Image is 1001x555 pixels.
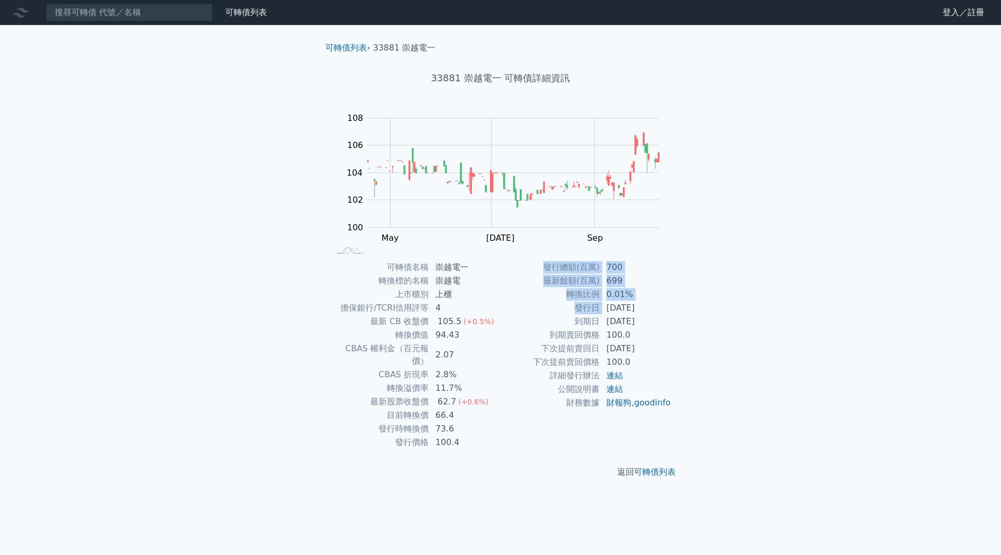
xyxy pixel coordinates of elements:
td: 0.01% [600,288,672,301]
td: 2.07 [429,342,500,368]
p: 返回 [317,466,684,478]
td: 可轉債名稱 [329,261,429,274]
td: 100.4 [429,436,500,449]
td: 94.43 [429,328,500,342]
td: 100.0 [600,328,672,342]
td: 轉換標的名稱 [329,274,429,288]
span: (+0.5%) [463,317,494,326]
td: 下次提前賣回價格 [500,355,600,369]
td: 崇越電 [429,274,500,288]
td: 公開說明書 [500,383,600,396]
td: 擔保銀行/TCRI信用評等 [329,301,429,315]
td: 轉換價值 [329,328,429,342]
td: 2.8% [429,368,500,381]
a: 可轉債列表 [634,467,676,477]
td: 發行價格 [329,436,429,449]
tspan: 108 [347,113,363,123]
td: 到期賣回價格 [500,328,600,342]
td: [DATE] [600,342,672,355]
tspan: 106 [347,140,363,150]
tspan: 102 [347,195,363,205]
td: 上市櫃別 [329,288,429,301]
td: 最新股票收盤價 [329,395,429,409]
td: 財務數據 [500,396,600,410]
div: 62.7 [435,396,458,408]
td: 發行時轉換價 [329,422,429,436]
td: 66.4 [429,409,500,422]
h1: 33881 崇越電一 可轉債詳細資訊 [317,71,684,85]
td: 699 [600,274,672,288]
td: 100.0 [600,355,672,369]
tspan: Sep [587,233,603,243]
a: 登入／註冊 [934,4,993,21]
td: 4 [429,301,500,315]
td: 轉換比例 [500,288,600,301]
td: CBAS 權利金（百元報價） [329,342,429,368]
td: 最新餘額(百萬) [500,274,600,288]
tspan: May [382,233,399,243]
td: 上櫃 [429,288,500,301]
td: , [600,396,672,410]
td: [DATE] [600,301,672,315]
td: 發行總額(百萬) [500,261,600,274]
td: 11.7% [429,381,500,395]
li: › [325,42,370,54]
input: 搜尋可轉債 代號／名稱 [46,4,213,21]
g: Chart [341,113,675,243]
li: 33881 崇越電一 [373,42,436,54]
a: 可轉債列表 [225,7,267,17]
iframe: Chat Widget [949,505,1001,555]
div: 聊天小工具 [949,505,1001,555]
a: goodinfo [634,398,670,408]
a: 連結 [606,384,623,394]
tspan: 100 [347,223,363,232]
td: 詳細發行辦法 [500,369,600,383]
tspan: 104 [347,168,363,178]
td: 下次提前賣回日 [500,342,600,355]
td: 最新 CB 收盤價 [329,315,429,328]
td: 目前轉換價 [329,409,429,422]
td: 73.6 [429,422,500,436]
span: (+0.6%) [458,398,489,406]
td: CBAS 折現率 [329,368,429,381]
tspan: [DATE] [486,233,515,243]
td: [DATE] [600,315,672,328]
a: 可轉債列表 [325,43,367,53]
td: 轉換溢價率 [329,381,429,395]
td: 發行日 [500,301,600,315]
a: 連結 [606,371,623,380]
a: 財報狗 [606,398,631,408]
td: 崇越電一 [429,261,500,274]
td: 700 [600,261,672,274]
div: 105.5 [435,315,463,328]
td: 到期日 [500,315,600,328]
